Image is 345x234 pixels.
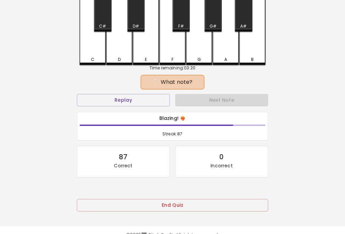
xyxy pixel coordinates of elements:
div: F# [178,23,184,29]
div: C# [99,23,106,29]
p: Correct [114,162,132,169]
div: ❔ What note? [144,78,201,86]
div: E [145,57,147,63]
div: F [171,57,174,63]
div: A [224,57,227,63]
button: End Quiz [77,199,268,211]
div: G# [210,23,217,29]
p: Incorrect [211,162,232,169]
div: 87 [119,152,127,162]
div: Time remaining: 03:20 [80,65,265,71]
div: C [91,57,94,63]
div: D# [133,23,139,29]
span: Streak: 87 [80,131,265,137]
button: Replay [77,94,170,106]
div: B [251,57,254,63]
div: D [118,57,121,63]
div: A# [240,23,247,29]
h6: Blazing! ❤️‍🔥 [80,115,265,122]
div: 0 [219,152,224,162]
div: G [197,57,201,63]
